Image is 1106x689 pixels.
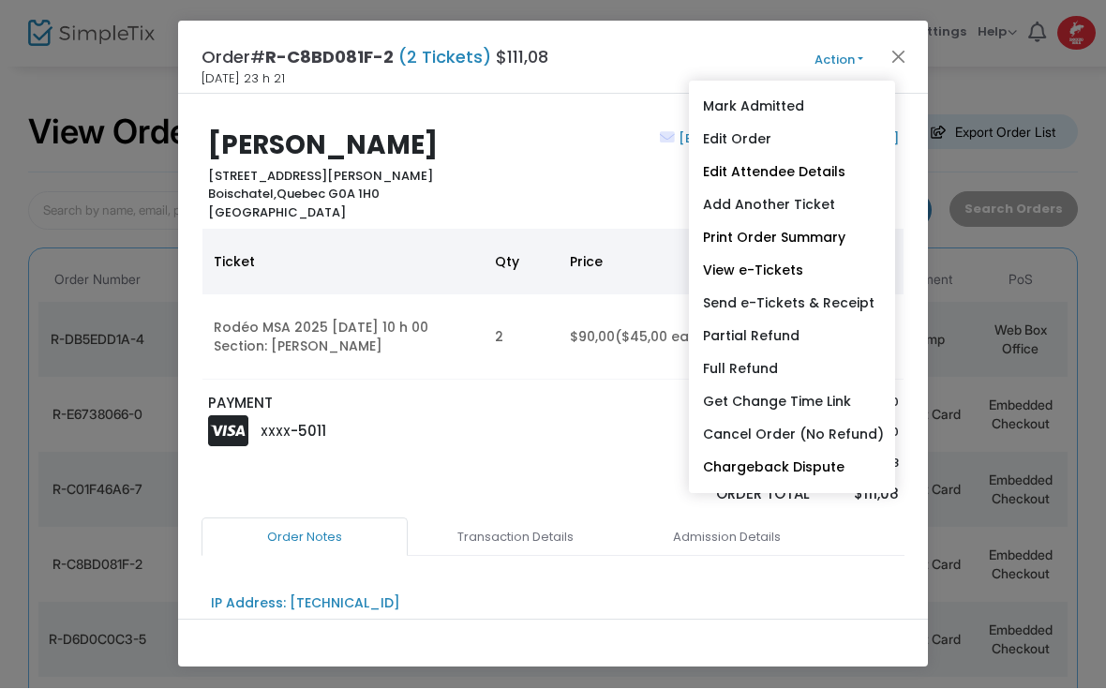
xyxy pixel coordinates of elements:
[291,422,326,442] span: -5011
[202,70,285,89] span: [DATE] 23 h 21
[202,45,548,70] h4: Order# $111,08
[828,485,898,506] p: $111,08
[650,394,810,412] p: Sub total
[559,230,737,295] th: Price
[783,51,895,71] button: Action
[887,45,911,69] button: Close
[650,424,810,442] p: Service Fee Total
[689,288,895,321] a: Send e-Tickets & Receipt
[689,255,895,288] a: View e-Tickets
[689,386,895,419] a: Get Change Time Link
[261,425,291,441] span: XXXX
[208,394,545,415] p: PAYMENT
[689,189,895,222] a: Add Another Ticket
[689,419,895,452] a: Cancel Order (No Refund)
[202,295,484,381] td: Rodéo MSA 2025 [DATE] 10 h 00 Section: [PERSON_NAME]
[650,455,810,473] p: Tax Total
[689,157,895,189] a: Edit Attendee Details
[650,485,810,506] p: Order Total
[484,230,559,295] th: Qty
[208,127,438,164] b: [PERSON_NAME]
[623,518,829,558] a: Admission Details
[202,230,904,381] div: Data table
[208,168,433,222] b: [STREET_ADDRESS][PERSON_NAME] Quebec G0A 1H0 [GEOGRAPHIC_DATA]
[265,46,394,69] span: R-C8BD081F-2
[394,46,496,69] span: (2 Tickets)
[615,328,712,347] span: ($45,00 each)
[689,452,895,485] a: Chargeback Dispute
[484,295,559,381] td: 2
[689,353,895,386] a: Full Refund
[211,594,400,614] div: IP Address: [TECHNICAL_ID]
[202,230,484,295] th: Ticket
[208,186,276,203] span: Boischatel,
[559,295,737,381] td: $90,00
[689,124,895,157] a: Edit Order
[689,91,895,124] a: Mark Admitted
[689,222,895,255] a: Print Order Summary
[689,321,895,353] a: Partial Refund
[412,518,619,558] a: Transaction Details
[202,518,408,558] a: Order Notes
